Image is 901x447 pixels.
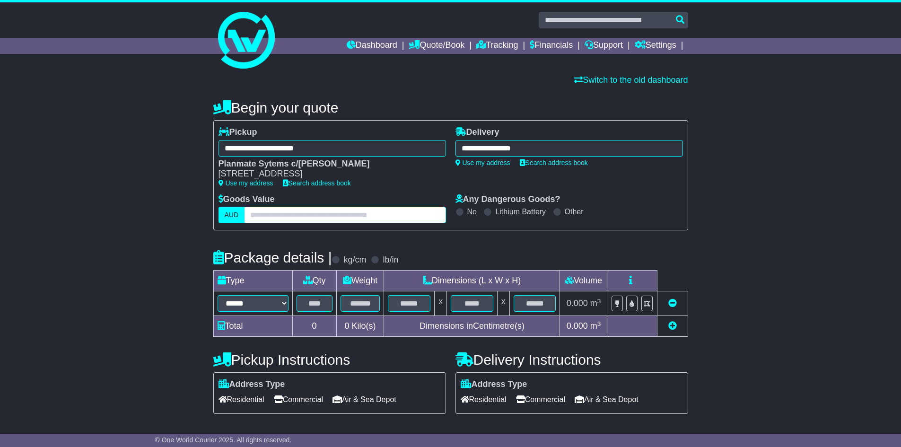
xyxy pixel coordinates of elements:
label: Pickup [219,127,257,138]
a: Use my address [455,159,510,167]
h4: Begin your quote [213,100,688,115]
span: Air & Sea Depot [332,392,396,407]
label: Other [565,207,584,216]
a: Quote/Book [409,38,464,54]
label: Address Type [219,379,285,390]
td: Dimensions (L x W x H) [384,271,560,291]
a: Use my address [219,179,273,187]
td: x [435,291,447,316]
h4: Pickup Instructions [213,352,446,368]
a: Search address book [520,159,588,167]
span: © One World Courier 2025. All rights reserved. [155,436,292,444]
td: x [497,291,509,316]
sup: 3 [597,298,601,305]
a: Remove this item [668,298,677,308]
td: Kilo(s) [336,316,384,337]
td: Volume [560,271,607,291]
label: Address Type [461,379,527,390]
label: Goods Value [219,194,275,205]
span: Residential [219,392,264,407]
sup: 3 [597,320,601,327]
label: kg/cm [343,255,366,265]
span: 0 [344,321,349,331]
a: Settings [635,38,676,54]
label: Any Dangerous Goods? [455,194,560,205]
a: Financials [530,38,573,54]
td: 0 [292,316,336,337]
td: Type [213,271,292,291]
label: No [467,207,477,216]
td: Weight [336,271,384,291]
div: [STREET_ADDRESS] [219,169,437,179]
span: m [590,321,601,331]
div: Planmate Sytems c/[PERSON_NAME] [219,159,437,169]
span: Residential [461,392,507,407]
a: Dashboard [347,38,397,54]
a: Add new item [668,321,677,331]
span: Commercial [516,392,565,407]
span: Air & Sea Depot [575,392,639,407]
h4: Delivery Instructions [455,352,688,368]
label: Lithium Battery [495,207,546,216]
span: m [590,298,601,308]
a: Support [585,38,623,54]
label: AUD [219,207,245,223]
span: 0.000 [567,321,588,331]
label: lb/in [383,255,398,265]
a: Switch to the old dashboard [574,75,688,85]
span: Commercial [274,392,323,407]
td: Dimensions in Centimetre(s) [384,316,560,337]
td: Total [213,316,292,337]
label: Delivery [455,127,499,138]
a: Search address book [283,179,351,187]
a: Tracking [476,38,518,54]
td: Qty [292,271,336,291]
h4: Package details | [213,250,332,265]
span: 0.000 [567,298,588,308]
